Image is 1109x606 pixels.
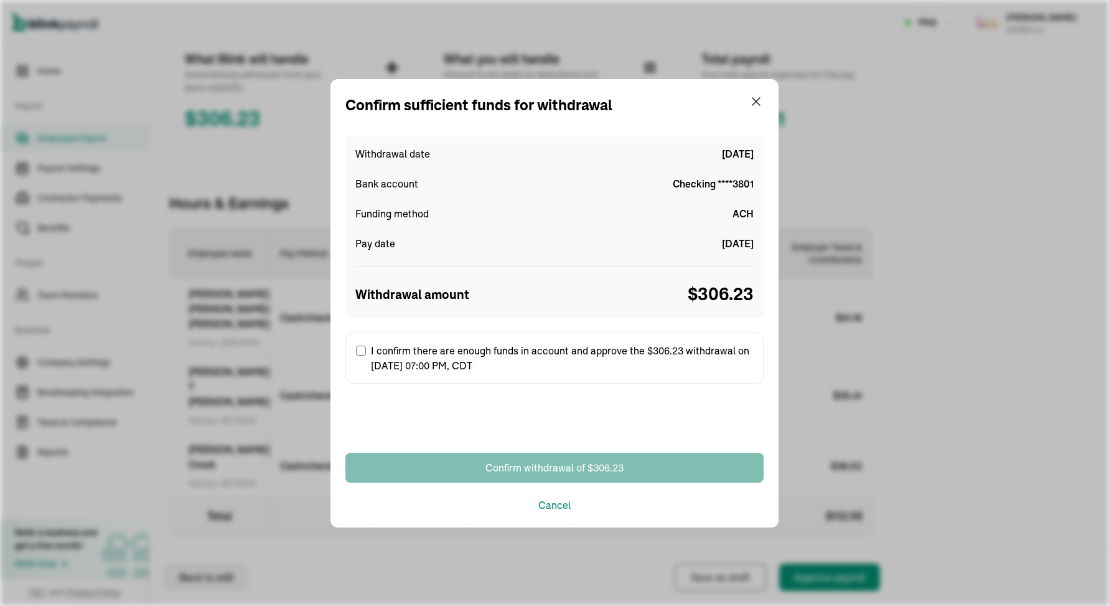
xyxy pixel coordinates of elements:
span: Pay date [355,236,395,251]
span: Withdrawal date [355,146,430,161]
span: $ 306.23 [688,282,754,308]
div: Confirm sufficient funds for withdrawal [345,94,612,116]
span: Bank account [355,176,418,191]
span: [DATE] [722,236,754,251]
span: [DATE] [722,146,754,161]
div: Confirm withdrawal of $306.23 [485,460,624,475]
input: I confirm there are enough funds in account and approve the $306.23 withdrawal on [DATE] 07:00 PM... [356,346,366,356]
span: ACH [732,206,754,221]
span: Withdrawal amount [355,285,469,304]
label: I confirm there are enough funds in account and approve the $306.23 withdrawal on [DATE] 07:00 PM... [345,333,764,384]
button: Confirm withdrawal of $306.23 [345,453,764,483]
button: Cancel [538,498,571,513]
span: Funding method [355,206,429,221]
